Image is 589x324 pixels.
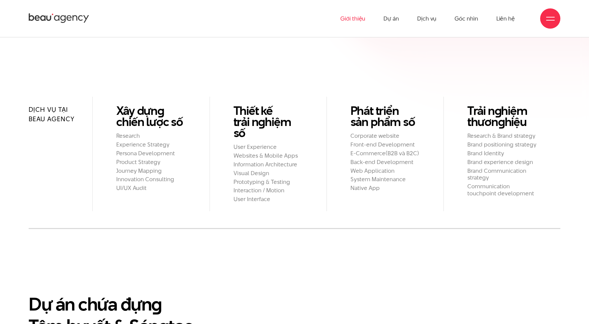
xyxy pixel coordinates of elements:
h2: Brand Identity [467,150,537,157]
en: g [498,114,505,130]
h2: Web Application [350,167,420,174]
h2: Innovation Consulting [116,176,186,183]
h2: System Maintenance [350,176,420,183]
h2: Persona Development [116,150,186,157]
en: g [157,102,164,119]
h2: Front-end Development [350,141,420,148]
h2: Communication touchpoint development [467,183,537,197]
h2: Websites & Mobile Apps [234,152,303,159]
h2: Back-end Development [350,159,420,166]
h2: Information Architecture [234,161,303,168]
h2: User Interface [234,196,303,203]
h2: E-Commerce(B2B và B2C) [350,150,420,157]
h2: Journey Mapping [116,167,186,174]
h2: Dịch vụ tại Beau Agency [29,105,79,124]
h2: Prototyping & Testing [234,179,303,186]
h2: Interaction / Motion [234,187,303,194]
h2: Research [116,132,186,139]
a: Trải nghiệmthươnghiệu [467,105,537,127]
a: Xây dựng chiến lược số [116,105,186,127]
h2: Product Strategy [116,159,186,166]
en: g [151,291,162,317]
h2: Experience Strategy [116,141,186,148]
h2: Visual Design [234,170,303,177]
h2: Native App [350,185,420,192]
h2: Brand experience design [467,159,537,166]
h2: Brand positioning strategy [467,141,537,148]
h2: Brand Communication strategy [467,167,537,182]
a: Thiết kếtrải nghiệm số [234,105,303,138]
en: g [495,102,501,119]
en: g [258,114,265,130]
h2: Research & Brand strategy [467,132,537,139]
a: Phát triểnsản phẩm số [350,105,420,127]
h2: User Experience [234,143,303,151]
h2: UI/UX Audit [116,185,186,192]
h2: Corporate website [350,132,420,139]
